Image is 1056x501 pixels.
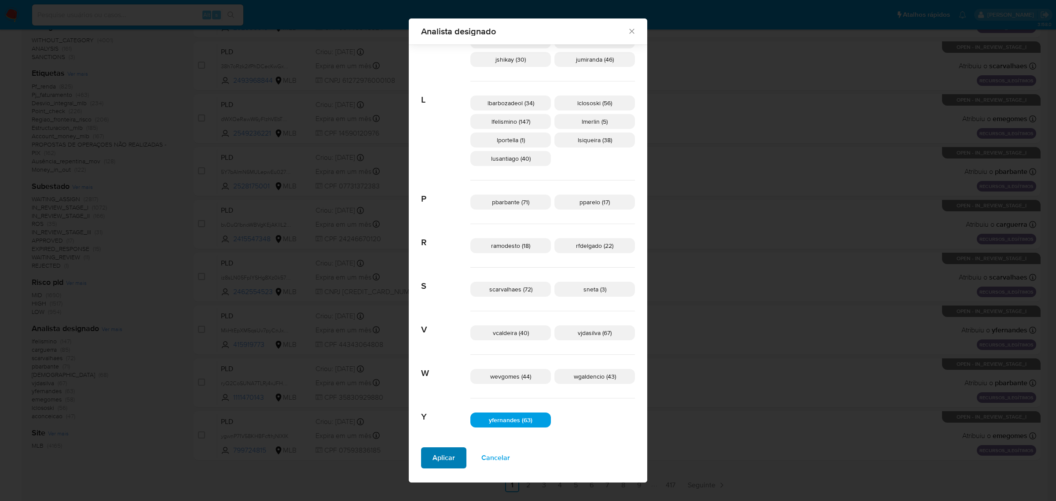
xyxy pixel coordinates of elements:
[489,416,532,424] span: yfernandes (63)
[470,413,551,427] div: yfernandes (63)
[577,99,612,107] span: lclososki (56)
[554,96,635,111] div: lclososki (56)
[470,238,551,253] div: ramodesto (18)
[421,224,470,248] span: R
[576,241,613,250] span: rfdelgado (22)
[554,114,635,129] div: lmerlin (5)
[470,133,551,147] div: lportella (1)
[470,96,551,111] div: lbarbozadeol (34)
[470,195,551,210] div: pbarbante (71)
[488,99,534,107] span: lbarbozadeol (34)
[433,448,455,468] span: Aplicar
[554,133,635,147] div: lsiqueira (38)
[554,325,635,340] div: vjdasilva (67)
[421,398,470,422] span: Y
[574,372,616,381] span: wgaldencio (43)
[579,198,610,206] span: pparelo (17)
[627,27,635,35] button: Fechar
[578,328,612,337] span: vjdasilva (67)
[492,198,529,206] span: pbarbante (71)
[489,285,532,294] span: scarvalhaes (72)
[470,282,551,297] div: scarvalhaes (72)
[490,372,531,381] span: wevgomes (44)
[421,268,470,291] span: S
[576,55,614,64] span: jumiranda (46)
[481,448,510,468] span: Cancelar
[491,241,530,250] span: ramodesto (18)
[421,311,470,335] span: V
[554,52,635,67] div: jumiranda (46)
[578,136,612,144] span: lsiqueira (38)
[493,328,529,337] span: vcaldeira (40)
[470,325,551,340] div: vcaldeira (40)
[582,117,608,126] span: lmerlin (5)
[554,282,635,297] div: sneta (3)
[554,238,635,253] div: rfdelgado (22)
[421,181,470,204] span: P
[470,369,551,384] div: wevgomes (44)
[491,154,531,163] span: lusantiago (40)
[470,114,551,129] div: lfelismino (147)
[470,151,551,166] div: lusantiago (40)
[470,447,521,468] button: Cancelar
[495,55,526,64] span: jshikay (30)
[497,136,525,144] span: lportella (1)
[421,355,470,379] span: W
[554,369,635,384] div: wgaldencio (43)
[470,52,551,67] div: jshikay (30)
[491,117,530,126] span: lfelismino (147)
[421,27,627,36] span: Analista designado
[421,81,470,105] span: L
[583,285,606,294] span: sneta (3)
[421,447,466,468] button: Aplicar
[554,195,635,210] div: pparelo (17)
